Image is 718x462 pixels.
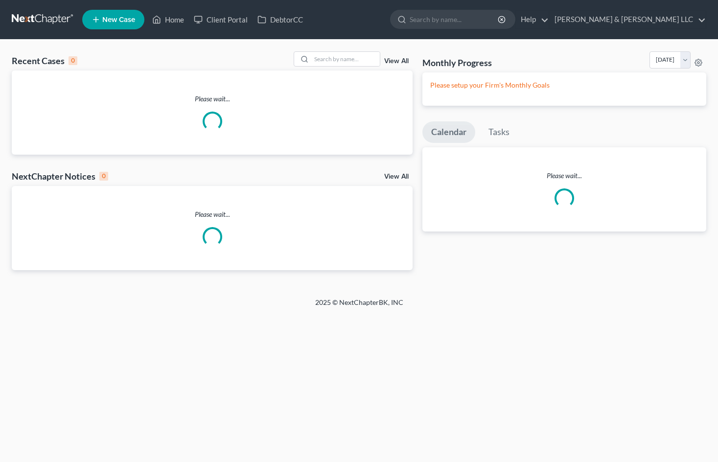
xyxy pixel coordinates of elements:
div: NextChapter Notices [12,170,108,182]
a: Tasks [480,121,518,143]
div: 0 [69,56,77,65]
input: Search by name... [410,10,499,28]
p: Please wait... [12,209,413,219]
a: Help [516,11,549,28]
p: Please wait... [422,171,706,181]
div: 0 [99,172,108,181]
a: View All [384,58,409,65]
a: Calendar [422,121,475,143]
a: View All [384,173,409,180]
div: 2025 © NextChapterBK, INC [80,298,638,315]
h3: Monthly Progress [422,57,492,69]
span: New Case [102,16,135,23]
p: Please setup your Firm's Monthly Goals [430,80,698,90]
a: [PERSON_NAME] & [PERSON_NAME] LLC [550,11,706,28]
a: Home [147,11,189,28]
a: DebtorCC [253,11,308,28]
input: Search by name... [311,52,380,66]
p: Please wait... [12,94,413,104]
a: Client Portal [189,11,253,28]
div: Recent Cases [12,55,77,67]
